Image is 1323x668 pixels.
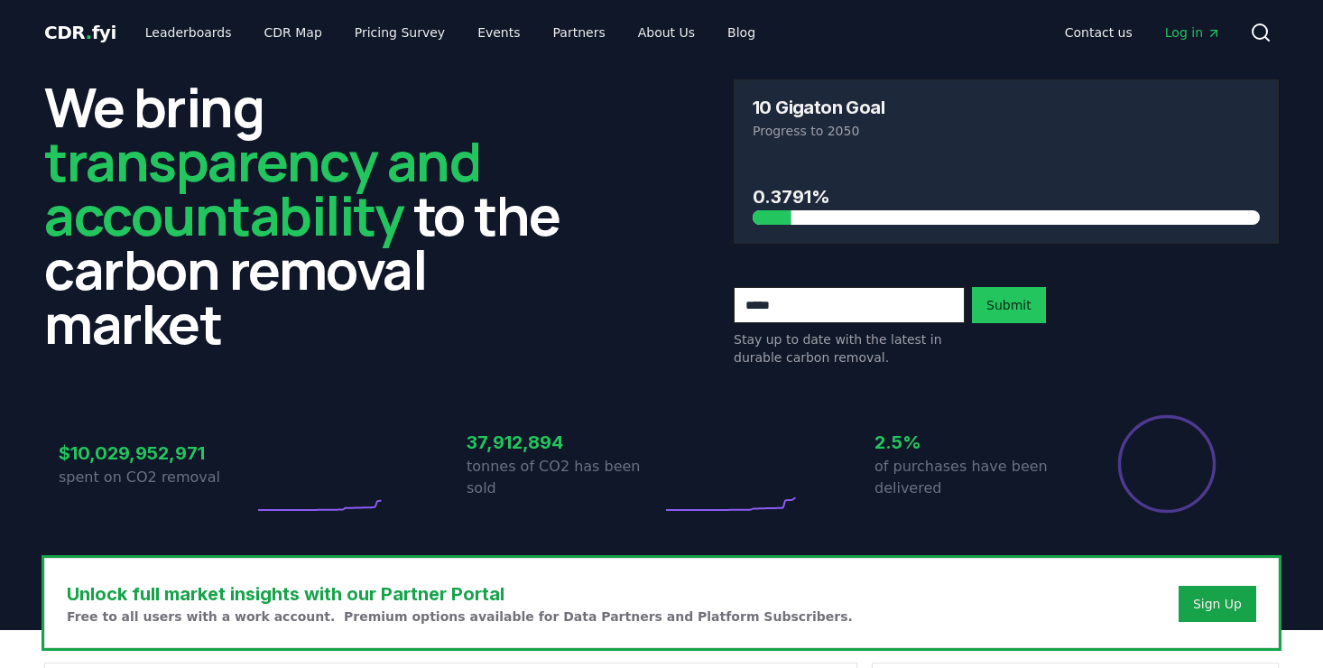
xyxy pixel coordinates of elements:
p: spent on CO2 removal [59,467,254,488]
p: Progress to 2050 [753,122,1260,140]
a: Leaderboards [131,16,246,49]
a: About Us [624,16,709,49]
span: . [86,22,92,43]
h3: $10,029,952,971 [59,440,254,467]
span: transparency and accountability [44,124,480,252]
nav: Main [131,16,770,49]
button: Sign Up [1179,586,1256,622]
a: Partners [539,16,620,49]
span: Log in [1165,23,1221,42]
p: of purchases have been delivered [874,456,1069,499]
span: CDR fyi [44,22,116,43]
h3: 2.5% [874,429,1069,456]
a: Log in [1151,16,1235,49]
p: tonnes of CO2 has been sold [467,456,661,499]
p: Stay up to date with the latest in durable carbon removal. [734,330,965,366]
h3: 37,912,894 [467,429,661,456]
a: Blog [713,16,770,49]
button: Submit [972,287,1046,323]
h3: 10 Gigaton Goal [753,98,884,116]
h3: Unlock full market insights with our Partner Portal [67,580,853,608]
p: Free to all users with a work account. Premium options available for Data Partners and Platform S... [67,608,853,626]
a: Events [463,16,534,49]
a: CDR Map [250,16,337,49]
div: Percentage of sales delivered [1116,413,1217,515]
h3: 0.3791% [753,183,1260,210]
a: CDR.fyi [44,20,116,45]
a: Pricing Survey [340,16,459,49]
nav: Main [1050,16,1235,49]
h2: We bring to the carbon removal market [44,79,589,350]
a: Sign Up [1193,595,1242,613]
a: Contact us [1050,16,1147,49]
